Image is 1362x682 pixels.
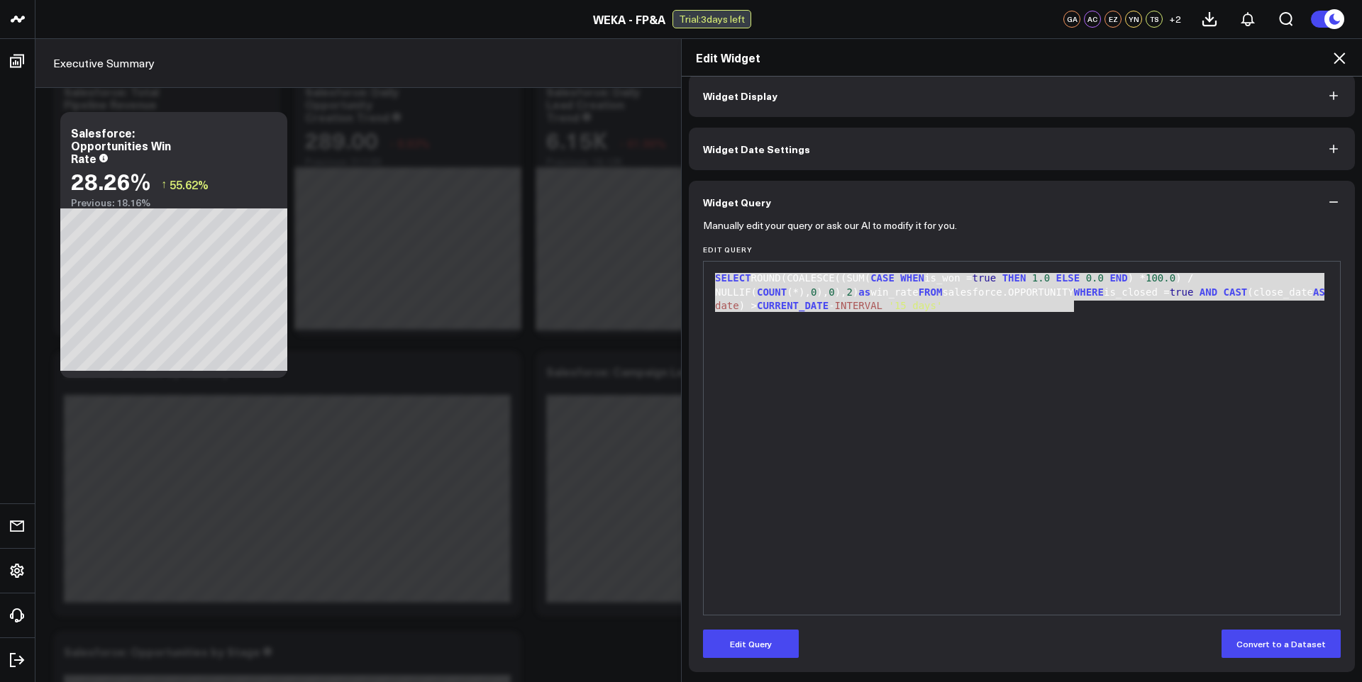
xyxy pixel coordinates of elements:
[715,300,739,311] span: date
[972,272,996,284] span: true
[703,143,810,155] span: Widget Date Settings
[703,196,771,208] span: Widget Query
[858,286,870,298] span: as
[1086,272,1104,284] span: 0.0
[1222,630,1341,658] button: Convert to a Dataset
[1074,286,1104,298] span: WHERE
[672,10,751,28] div: Trial: 3 days left
[1104,11,1122,28] div: EZ
[1170,286,1194,298] span: true
[1146,272,1175,284] span: 100.0
[1224,286,1248,298] span: CAST
[1032,272,1050,284] span: 1.0
[1109,272,1127,284] span: END
[715,272,751,284] span: SELECT
[593,11,665,27] a: WEKA - FP&A
[870,272,895,284] span: CASE
[1313,286,1325,298] span: AS
[696,50,1348,65] h2: Edit Widget
[703,245,1341,254] label: Edit Query
[689,181,1355,223] button: Widget Query
[888,300,942,311] span: '15 days'
[919,286,943,298] span: FROM
[703,630,799,658] button: Edit Query
[711,272,1333,313] div: ROUND(COALESCE((SUM( is_won = ) * ) / NULLIF( (*), ), ), ) win_rate salesforce.OPPORTUNITY is_clo...
[1084,11,1101,28] div: AC
[703,220,957,231] p: Manually edit your query or ask our AI to modify it for you.
[1200,286,1217,298] span: AND
[1056,272,1080,284] span: ELSE
[900,272,924,284] span: WHEN
[835,300,882,311] span: INTERVAL
[1146,11,1163,28] div: TS
[1002,272,1026,284] span: THEN
[811,286,816,298] span: 0
[1169,14,1181,24] span: + 2
[846,286,852,298] span: 2
[1125,11,1142,28] div: YN
[703,90,777,101] span: Widget Display
[757,300,829,311] span: CURRENT_DATE
[689,128,1355,170] button: Widget Date Settings
[1166,11,1183,28] button: +2
[757,286,787,298] span: COUNT
[1063,11,1080,28] div: GA
[829,286,834,298] span: 0
[689,74,1355,117] button: Widget Display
